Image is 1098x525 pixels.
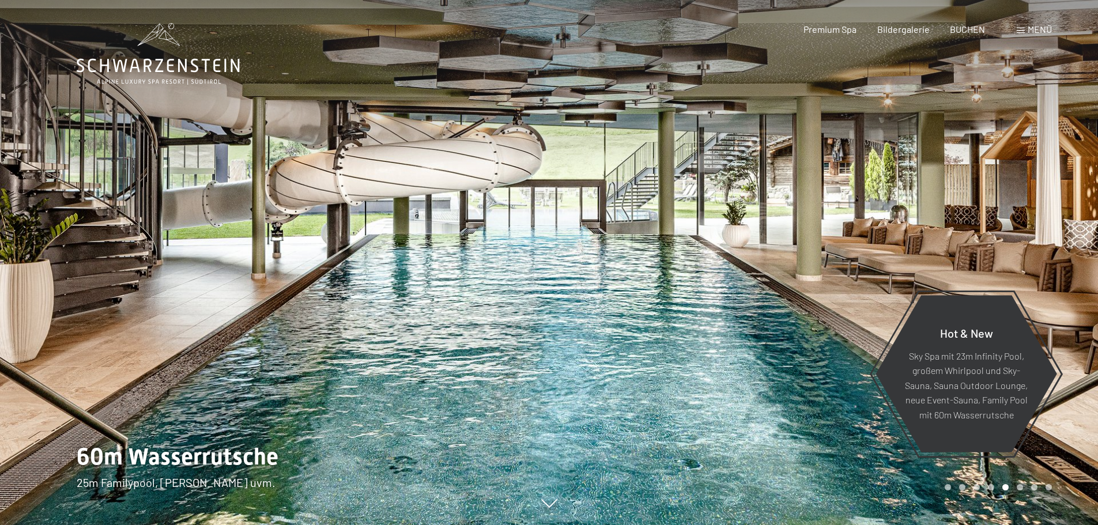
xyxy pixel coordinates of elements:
[904,348,1029,422] p: Sky Spa mit 23m Infinity Pool, großem Whirlpool und Sky-Sauna, Sauna Outdoor Lounge, neue Event-S...
[1017,484,1023,490] div: Carousel Page 6
[950,24,985,35] a: BUCHEN
[988,484,994,490] div: Carousel Page 4
[803,24,856,35] a: Premium Spa
[877,24,930,35] a: Bildergalerie
[945,484,951,490] div: Carousel Page 1
[1046,484,1052,490] div: Carousel Page 8
[959,484,965,490] div: Carousel Page 2
[974,484,980,490] div: Carousel Page 3
[875,294,1058,453] a: Hot & New Sky Spa mit 23m Infinity Pool, großem Whirlpool und Sky-Sauna, Sauna Outdoor Lounge, ne...
[1028,24,1052,35] span: Menü
[1002,484,1009,490] div: Carousel Page 5 (Current Slide)
[1031,484,1037,490] div: Carousel Page 7
[940,326,993,339] span: Hot & New
[941,484,1052,490] div: Carousel Pagination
